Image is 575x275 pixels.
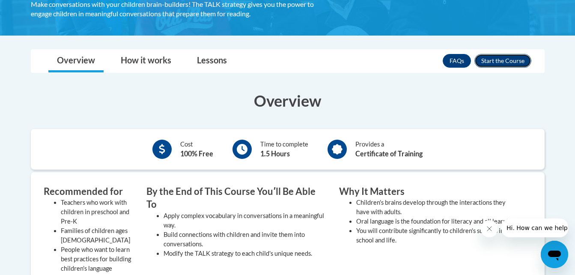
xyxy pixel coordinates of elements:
b: 1.5 Hours [260,149,290,158]
div: Cost [180,140,213,159]
a: FAQs [443,54,471,68]
li: Build connections with children and invite them into conversations. [164,230,326,249]
a: Lessons [188,50,235,72]
li: Apply complex vocabulary in conversations in a meaningful way. [164,211,326,230]
h3: By the End of This Course Youʹll Be Able To [146,185,326,212]
h3: Overview [31,90,545,111]
li: Modify the TALK strategy to each child's unique needs. [164,249,326,258]
li: Teachers who work with children in preschool and Pre-K [61,198,134,226]
b: Certificate of Training [355,149,423,158]
a: How it works [112,50,180,72]
div: Provides a [355,140,423,159]
span: Hi. How can we help? [5,6,69,13]
a: Overview [48,50,104,72]
h3: Why It Matters [339,185,519,198]
button: Enroll [474,54,531,68]
li: You will contribute significantly to children's success in school and life. [356,226,519,245]
li: Families of children ages [DEMOGRAPHIC_DATA] [61,226,134,245]
iframe: Button to launch messaging window [541,241,568,268]
iframe: Close message [481,220,498,237]
li: Oral language is the foundation for literacy and all learning. [356,217,519,226]
li: Children's brains develop through the interactions they have with adults. [356,198,519,217]
b: 100% Free [180,149,213,158]
div: Time to complete [260,140,308,159]
iframe: Message from company [501,218,568,237]
h3: Recommended for [44,185,134,198]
